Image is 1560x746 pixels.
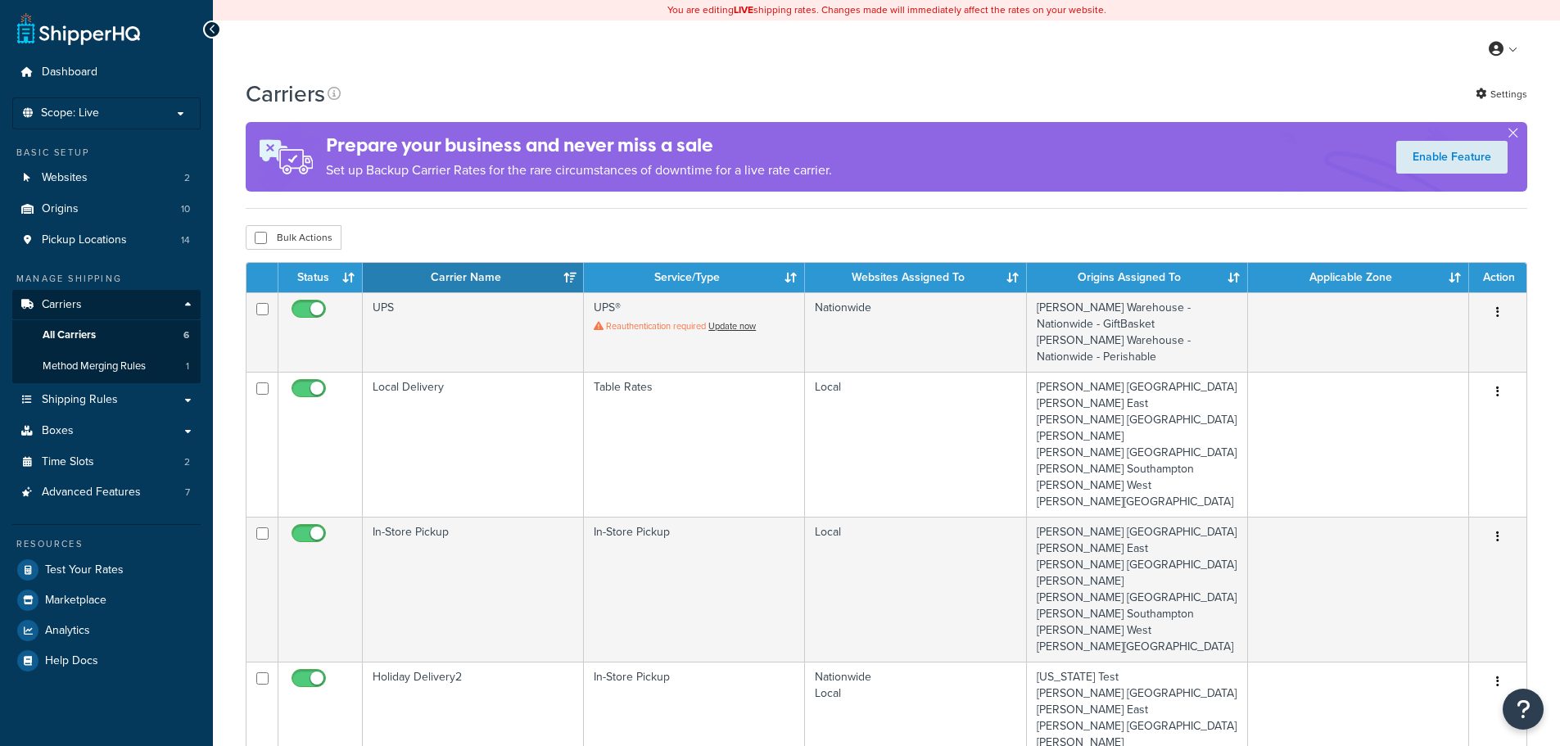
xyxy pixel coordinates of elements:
span: Dashboard [42,66,97,79]
span: Boxes [42,424,74,438]
a: Method Merging Rules 1 [12,351,201,382]
a: Boxes [12,416,201,446]
div: Basic Setup [12,146,201,160]
p: Set up Backup Carrier Rates for the rare circumstances of downtime for a live rate carrier. [326,159,832,182]
span: 2 [184,455,190,469]
th: Carrier Name: activate to sort column ascending [363,263,584,292]
th: Origins Assigned To: activate to sort column ascending [1027,263,1248,292]
a: Settings [1476,83,1527,106]
a: Time Slots 2 [12,447,201,477]
a: ShipperHQ Home [17,12,140,45]
th: Applicable Zone: activate to sort column ascending [1248,263,1469,292]
li: Websites [12,163,201,193]
th: Service/Type: activate to sort column ascending [584,263,805,292]
span: Test Your Rates [45,563,124,577]
span: Help Docs [45,654,98,668]
td: [PERSON_NAME] [GEOGRAPHIC_DATA] [PERSON_NAME] East [PERSON_NAME] [GEOGRAPHIC_DATA][PERSON_NAME] [... [1027,372,1248,517]
span: Advanced Features [42,486,141,500]
b: LIVE [734,2,753,17]
a: Shipping Rules [12,385,201,415]
td: [PERSON_NAME] [GEOGRAPHIC_DATA] [PERSON_NAME] East [PERSON_NAME] [GEOGRAPHIC_DATA][PERSON_NAME] [... [1027,517,1248,662]
li: Carriers [12,290,201,383]
a: Origins 10 [12,194,201,224]
td: Local [805,517,1026,662]
td: Table Rates [584,372,805,517]
a: Help Docs [12,646,201,676]
td: Nationwide [805,292,1026,372]
a: Websites 2 [12,163,201,193]
span: 6 [183,328,189,342]
span: 2 [184,171,190,185]
a: Marketplace [12,585,201,615]
button: Open Resource Center [1503,689,1544,730]
li: Time Slots [12,447,201,477]
a: Pickup Locations 14 [12,225,201,255]
th: Status: activate to sort column ascending [278,263,363,292]
span: Pickup Locations [42,233,127,247]
td: UPS® [584,292,805,372]
li: Pickup Locations [12,225,201,255]
span: Websites [42,171,88,185]
span: 10 [181,202,190,216]
td: Local [805,372,1026,517]
span: 1 [186,359,189,373]
button: Bulk Actions [246,225,341,250]
div: Manage Shipping [12,272,201,286]
span: 14 [181,233,190,247]
th: Websites Assigned To: activate to sort column ascending [805,263,1026,292]
h1: Carriers [246,78,325,110]
li: Method Merging Rules [12,351,201,382]
a: Analytics [12,616,201,645]
span: Carriers [42,298,82,312]
li: Origins [12,194,201,224]
td: UPS [363,292,584,372]
span: Marketplace [45,594,106,608]
span: 7 [185,486,190,500]
h4: Prepare your business and never miss a sale [326,132,832,159]
a: All Carriers 6 [12,320,201,350]
span: Scope: Live [41,106,99,120]
li: All Carriers [12,320,201,350]
li: Advanced Features [12,477,201,508]
a: Update now [708,319,756,332]
span: Origins [42,202,79,216]
a: Carriers [12,290,201,320]
div: Resources [12,537,201,551]
td: In-Store Pickup [363,517,584,662]
span: Analytics [45,624,90,638]
span: Reauthentication required [606,319,706,332]
td: In-Store Pickup [584,517,805,662]
td: Local Delivery [363,372,584,517]
a: Enable Feature [1396,141,1508,174]
a: Test Your Rates [12,555,201,585]
span: Shipping Rules [42,393,118,407]
span: All Carriers [43,328,96,342]
span: Method Merging Rules [43,359,146,373]
th: Action [1469,263,1526,292]
td: [PERSON_NAME] Warehouse - Nationwide - GiftBasket [PERSON_NAME] Warehouse - Nationwide - Perishable [1027,292,1248,372]
a: Dashboard [12,57,201,88]
span: Time Slots [42,455,94,469]
a: Advanced Features 7 [12,477,201,508]
img: ad-rules-rateshop-fe6ec290ccb7230408bd80ed9643f0289d75e0ffd9eb532fc0e269fcd187b520.png [246,122,326,192]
